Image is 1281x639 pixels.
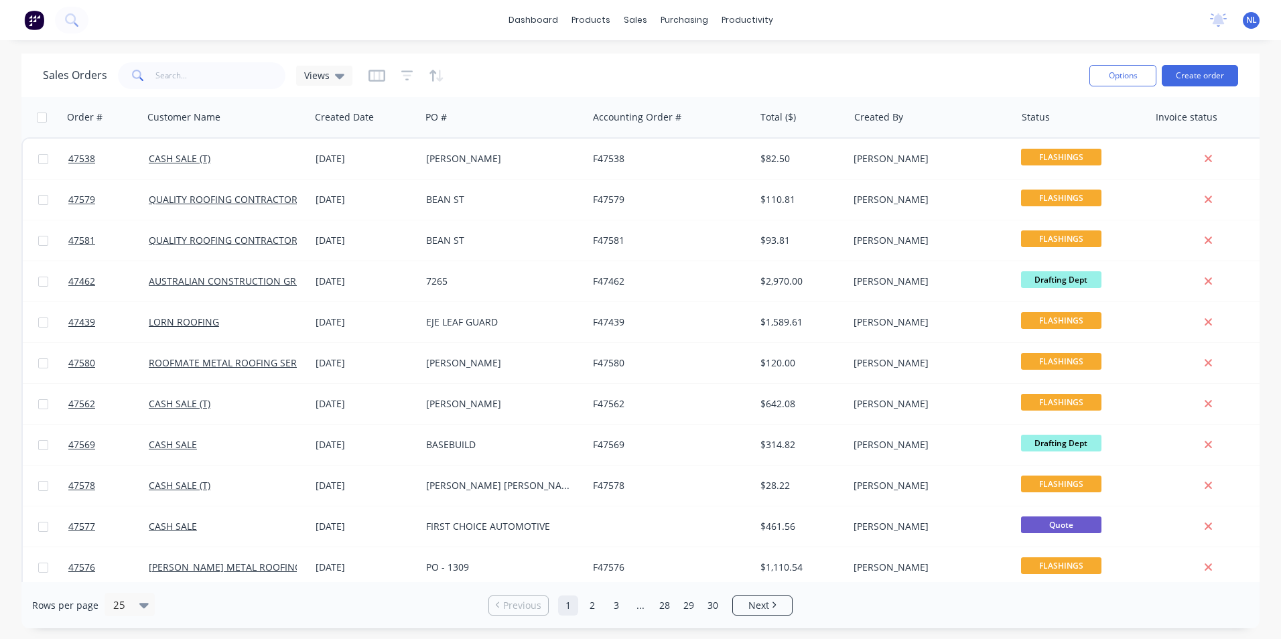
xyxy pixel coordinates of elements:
span: FLASHINGS [1021,476,1101,492]
span: 47581 [68,234,95,247]
div: Order # [67,111,103,124]
div: Invoice status [1156,111,1217,124]
span: FLASHINGS [1021,557,1101,574]
input: Search... [155,62,286,89]
div: Total ($) [760,111,796,124]
div: [DATE] [316,397,415,411]
span: Previous [503,599,541,612]
a: 47569 [68,425,149,465]
a: CASH SALE (T) [149,397,210,410]
div: $1,110.54 [760,561,839,574]
div: F47439 [593,315,742,329]
div: $1,589.61 [760,315,839,329]
div: [DATE] [316,152,415,165]
div: F47578 [593,479,742,492]
span: Views [304,68,330,82]
span: FLASHINGS [1021,190,1101,206]
div: F47579 [593,193,742,206]
div: F47580 [593,356,742,370]
span: Drafting Dept [1021,271,1101,288]
span: Rows per page [32,599,98,612]
span: NL [1246,14,1257,26]
div: $110.81 [760,193,839,206]
a: LORN ROOFING [149,315,219,328]
div: [DATE] [316,520,415,533]
a: 47578 [68,466,149,506]
div: F47562 [593,397,742,411]
div: Accounting Order # [593,111,681,124]
span: 47580 [68,356,95,370]
div: 7265 [426,275,575,288]
div: [DATE] [316,275,415,288]
a: Previous page [489,599,548,612]
a: 47579 [68,180,149,220]
div: sales [617,10,654,30]
div: [PERSON_NAME] [854,234,1002,247]
div: [DATE] [316,479,415,492]
div: [PERSON_NAME] [854,561,1002,574]
span: 47538 [68,152,95,165]
div: [PERSON_NAME] [854,479,1002,492]
ul: Pagination [483,595,798,616]
div: Customer Name [147,111,220,124]
div: [PERSON_NAME] [854,315,1002,329]
div: [DATE] [316,193,415,206]
a: Jump forward [630,595,651,616]
div: PO - 1309 [426,561,575,574]
a: Page 29 [679,595,699,616]
a: QUALITY ROOFING CONTRACTORS [149,234,303,246]
span: 47578 [68,479,95,492]
div: F47581 [593,234,742,247]
a: Page 30 [703,595,723,616]
span: Next [748,599,769,612]
span: 47569 [68,438,95,451]
div: [DATE] [316,561,415,574]
div: [DATE] [316,438,415,451]
span: FLASHINGS [1021,230,1101,247]
div: F47462 [593,275,742,288]
div: BASEBUILD [426,438,575,451]
div: F47569 [593,438,742,451]
div: [PERSON_NAME] [854,438,1002,451]
a: CASH SALE [149,438,197,451]
a: 47462 [68,261,149,301]
a: 47580 [68,343,149,383]
a: ROOFMATE METAL ROOFING SERVICES PTY LTD [149,356,360,369]
a: AUSTRALIAN CONSTRUCTION GROUP [149,275,316,287]
a: Page 2 [582,595,602,616]
div: [PERSON_NAME] [854,275,1002,288]
div: [PERSON_NAME] [426,356,575,370]
div: Status [1022,111,1050,124]
div: [PERSON_NAME] [854,152,1002,165]
div: $642.08 [760,397,839,411]
div: Created Date [315,111,374,124]
span: 47462 [68,275,95,288]
div: $28.22 [760,479,839,492]
div: [PERSON_NAME] [854,193,1002,206]
span: FLASHINGS [1021,312,1101,329]
div: [DATE] [316,234,415,247]
div: $461.56 [760,520,839,533]
div: $2,970.00 [760,275,839,288]
div: PO # [425,111,447,124]
a: 47439 [68,302,149,342]
div: $120.00 [760,356,839,370]
a: Page 28 [655,595,675,616]
a: Next page [733,599,792,612]
span: FLASHINGS [1021,394,1101,411]
span: 47562 [68,397,95,411]
div: BEAN ST [426,193,575,206]
a: 47562 [68,384,149,424]
span: FLASHINGS [1021,353,1101,370]
div: EJE LEAF GUARD [426,315,575,329]
div: [DATE] [316,356,415,370]
div: F47538 [593,152,742,165]
a: 47576 [68,547,149,587]
a: QUALITY ROOFING CONTRACTORS [149,193,303,206]
span: 47579 [68,193,95,206]
div: $82.50 [760,152,839,165]
a: 47538 [68,139,149,179]
div: productivity [715,10,780,30]
div: [PERSON_NAME] [854,397,1002,411]
a: dashboard [502,10,565,30]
